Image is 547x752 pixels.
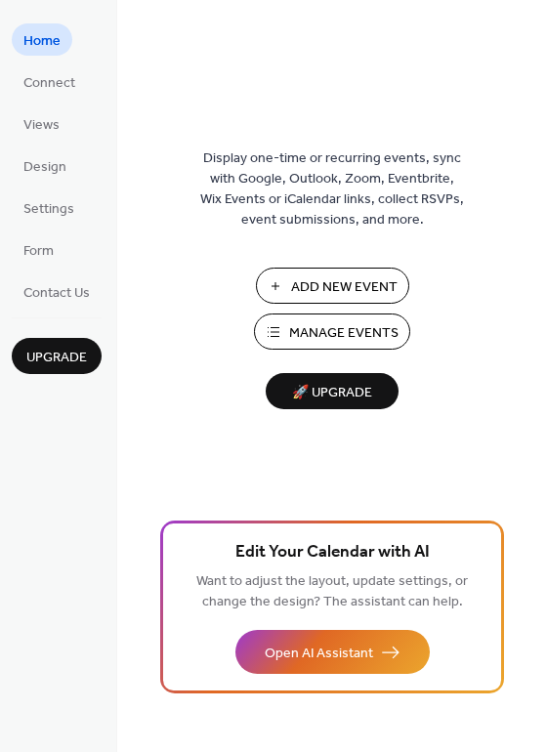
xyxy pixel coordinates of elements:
[289,323,399,344] span: Manage Events
[12,23,72,56] a: Home
[23,199,74,220] span: Settings
[256,268,409,304] button: Add New Event
[23,115,60,136] span: Views
[12,275,102,308] a: Contact Us
[23,241,54,262] span: Form
[291,277,398,298] span: Add New Event
[23,157,66,178] span: Design
[12,65,87,98] a: Connect
[12,338,102,374] button: Upgrade
[196,568,468,615] span: Want to adjust the layout, update settings, or change the design? The assistant can help.
[12,149,78,182] a: Design
[265,644,373,664] span: Open AI Assistant
[26,348,87,368] span: Upgrade
[266,373,399,409] button: 🚀 Upgrade
[23,31,61,52] span: Home
[12,107,71,140] a: Views
[23,283,90,304] span: Contact Us
[235,630,430,674] button: Open AI Assistant
[23,73,75,94] span: Connect
[12,191,86,224] a: Settings
[200,148,464,230] span: Display one-time or recurring events, sync with Google, Outlook, Zoom, Eventbrite, Wix Events or ...
[12,233,65,266] a: Form
[235,539,430,566] span: Edit Your Calendar with AI
[254,313,410,350] button: Manage Events
[277,380,387,406] span: 🚀 Upgrade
